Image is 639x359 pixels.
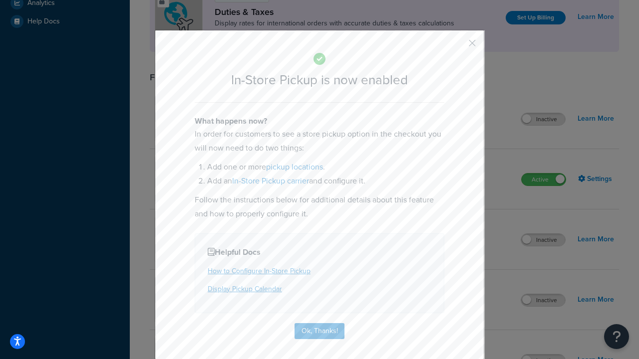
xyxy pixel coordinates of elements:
[232,175,309,186] a: In-Store Pickup carrier
[195,193,444,221] p: Follow the instructions below for additional details about this feature and how to properly confi...
[208,284,282,294] a: Display Pickup Calendar
[195,115,444,127] h4: What happens now?
[295,323,344,339] button: Ok, Thanks!
[266,161,323,173] a: pickup locations
[207,174,444,188] li: Add an and configure it.
[208,266,311,276] a: How to Configure In-Store Pickup
[195,73,444,87] h2: In-Store Pickup is now enabled
[207,160,444,174] li: Add one or more .
[195,127,444,155] p: In order for customers to see a store pickup option in the checkout you will now need to do two t...
[208,246,431,258] h4: Helpful Docs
